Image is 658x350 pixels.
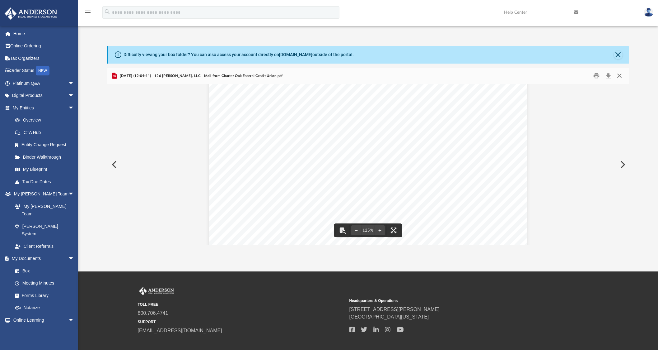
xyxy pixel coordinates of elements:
button: Zoom out [351,223,361,237]
a: Tax Due Dates [9,175,84,188]
a: Box [9,265,77,277]
a: Platinum Q&Aarrow_drop_down [4,77,84,89]
i: menu [84,9,91,16]
a: Meeting Minutes [9,277,81,290]
button: Print [590,71,603,81]
button: Next File [615,156,629,173]
a: Online Ordering [4,40,84,52]
small: TOLL FREE [138,302,345,307]
span: arrow_drop_down [68,89,81,102]
small: SUPPORT [138,319,345,325]
button: Previous File [107,156,120,173]
a: Online Learningarrow_drop_down [4,314,81,326]
div: Current zoom level [361,228,375,233]
a: My Blueprint [9,163,81,176]
a: Binder Walkthrough [9,151,84,163]
i: search [104,8,111,15]
span: arrow_drop_down [68,252,81,265]
a: [GEOGRAPHIC_DATA][US_STATE] [349,314,429,319]
a: [STREET_ADDRESS][PERSON_NAME] [349,307,440,312]
img: Anderson Advisors Platinum Portal [3,7,59,20]
div: NEW [36,66,49,75]
div: File preview [107,84,629,245]
button: Close [614,50,623,59]
a: Courses [9,326,81,339]
div: Preview [107,68,629,245]
a: Forms Library [9,289,77,302]
a: My Entitiesarrow_drop_down [4,102,84,114]
button: Download [603,71,614,81]
button: Toggle findbar [336,223,349,237]
a: Notarize [9,302,81,314]
span: arrow_drop_down [68,314,81,327]
button: Zoom in [375,223,385,237]
a: My [PERSON_NAME] Teamarrow_drop_down [4,188,81,200]
div: Difficulty viewing your box folder? You can also access your account directly on outside of the p... [124,51,354,58]
a: CTA Hub [9,126,84,139]
span: arrow_drop_down [68,102,81,114]
a: Tax Organizers [4,52,84,65]
img: Anderson Advisors Platinum Portal [138,287,175,295]
div: Document Viewer [107,84,629,245]
img: User Pic [644,8,653,17]
a: Order StatusNEW [4,65,84,77]
a: [PERSON_NAME] System [9,220,81,240]
button: Enter fullscreen [387,223,400,237]
button: Close [614,71,625,81]
a: Home [4,27,84,40]
a: menu [84,12,91,16]
a: My Documentsarrow_drop_down [4,252,81,265]
a: My [PERSON_NAME] Team [9,200,77,220]
a: [EMAIL_ADDRESS][DOMAIN_NAME] [138,328,222,333]
span: arrow_drop_down [68,77,81,90]
a: Digital Productsarrow_drop_down [4,89,84,102]
a: Client Referrals [9,240,81,252]
a: Overview [9,114,84,127]
a: 800.706.4741 [138,310,168,316]
span: arrow_drop_down [68,188,81,201]
a: [DOMAIN_NAME] [279,52,312,57]
span: [DATE] (12:04:41) - 126 [PERSON_NAME], LLC - Mail from Charter Oak Federal Credit Union.pdf [118,73,282,79]
small: Headquarters & Operations [349,298,557,304]
a: Entity Change Request [9,139,84,151]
